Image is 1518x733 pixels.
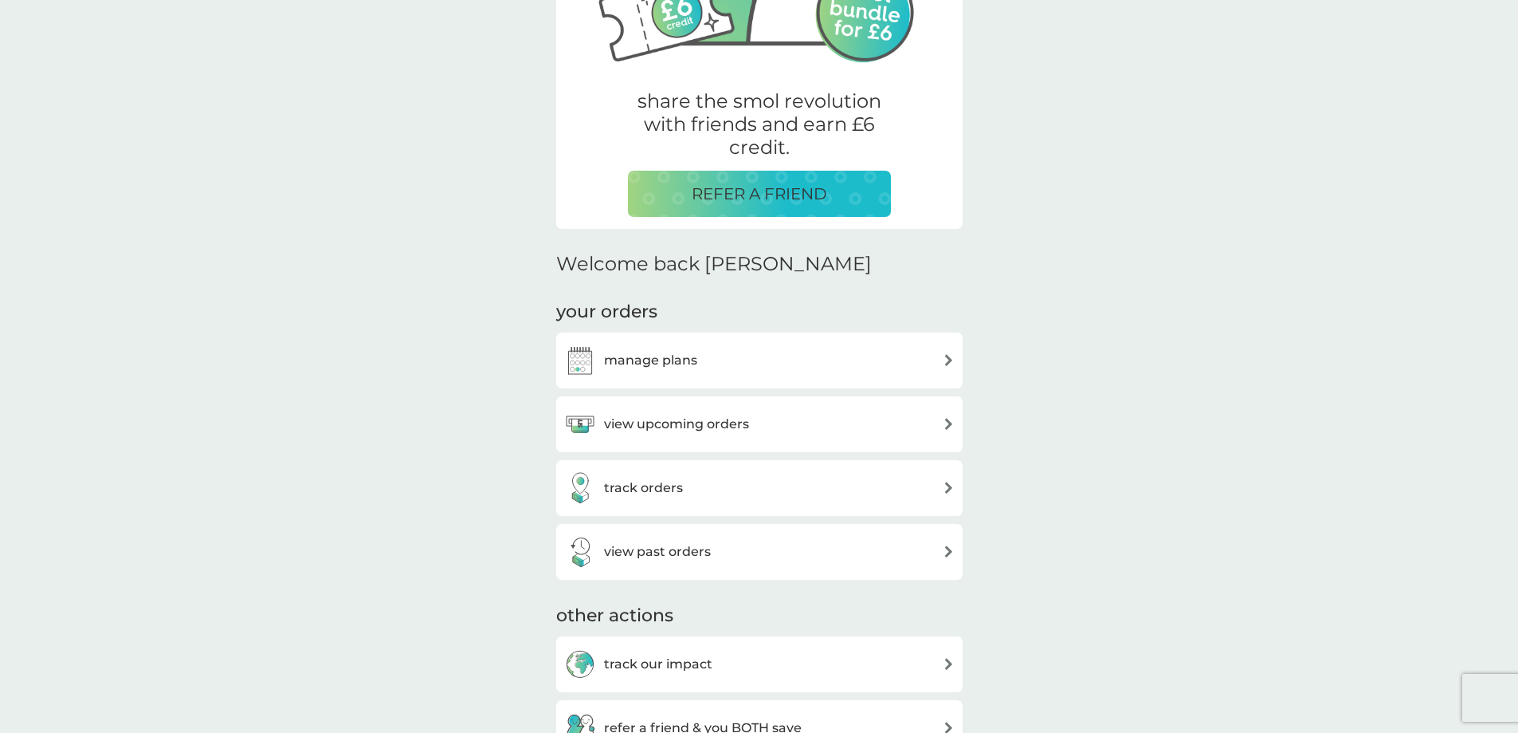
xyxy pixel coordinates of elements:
[556,300,657,325] h3: your orders
[692,181,827,207] p: REFER A FRIEND
[943,546,955,558] img: arrow right
[943,482,955,494] img: arrow right
[628,171,891,217] button: REFER A FRIEND
[556,604,673,629] h3: other actions
[604,350,697,371] h3: manage plans
[556,253,872,276] h2: Welcome back [PERSON_NAME]
[604,654,712,675] h3: track our impact
[604,542,711,562] h3: view past orders
[943,354,955,366] img: arrow right
[943,418,955,430] img: arrow right
[628,90,891,159] p: share the smol revolution with friends and earn £6 credit.
[943,658,955,670] img: arrow right
[604,414,749,435] h3: view upcoming orders
[604,478,683,499] h3: track orders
